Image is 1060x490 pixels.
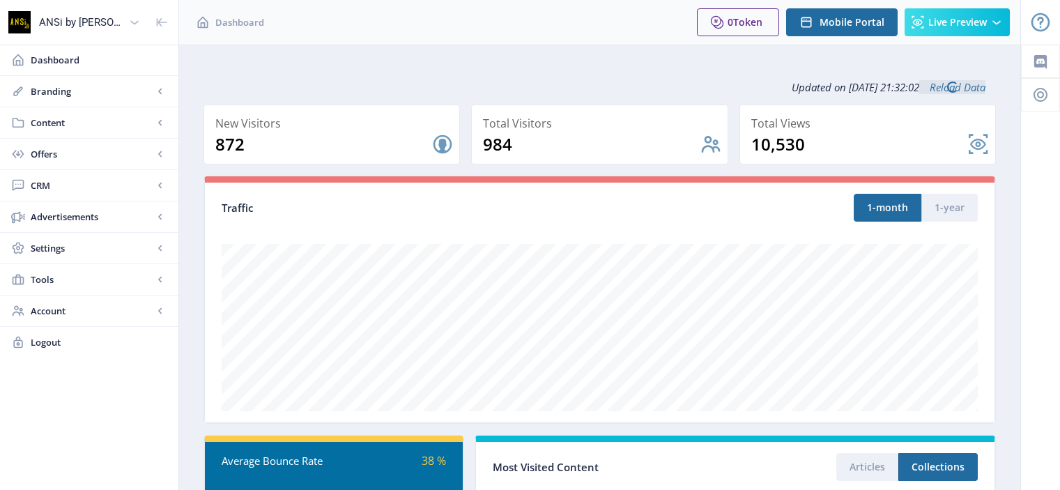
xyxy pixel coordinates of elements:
[39,7,123,38] div: ANSi by [PERSON_NAME]
[31,304,153,318] span: Account
[898,453,978,481] button: Collections
[483,114,721,133] div: Total Visitors
[215,114,454,133] div: New Visitors
[31,273,153,286] span: Tools
[836,453,898,481] button: Articles
[215,133,431,155] div: 872
[786,8,898,36] button: Mobile Portal
[31,178,153,192] span: CRM
[222,453,334,469] div: Average Bounce Rate
[215,15,264,29] span: Dashboard
[483,133,699,155] div: 984
[31,147,153,161] span: Offers
[31,210,153,224] span: Advertisements
[854,194,921,222] button: 1-month
[697,8,779,36] button: 0Token
[31,84,153,98] span: Branding
[222,200,600,216] div: Traffic
[31,53,167,67] span: Dashboard
[751,114,990,133] div: Total Views
[820,17,884,28] span: Mobile Portal
[31,241,153,255] span: Settings
[203,70,996,105] div: Updated on [DATE] 21:32:02
[919,80,985,94] a: Reload Data
[31,335,167,349] span: Logout
[8,11,31,33] img: properties.app_icon.png
[422,453,446,468] span: 38 %
[921,194,978,222] button: 1-year
[493,457,735,478] div: Most Visited Content
[928,17,987,28] span: Live Preview
[31,116,153,130] span: Content
[733,15,762,29] span: Token
[751,133,967,155] div: 10,530
[905,8,1010,36] button: Live Preview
